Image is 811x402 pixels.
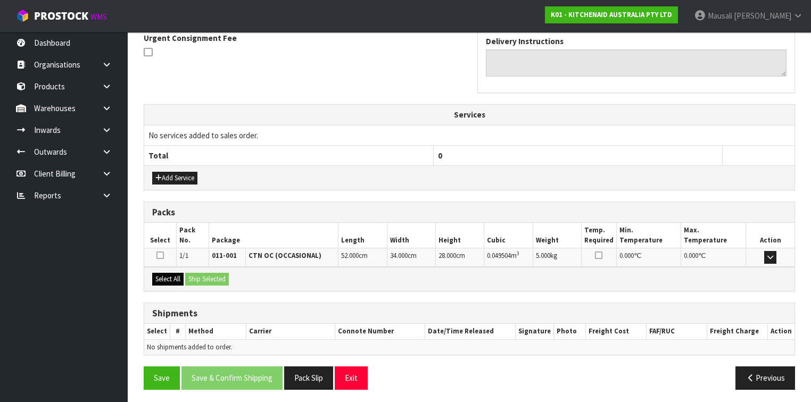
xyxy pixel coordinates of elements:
th: Services [144,105,795,125]
th: # [170,324,186,339]
span: ProStock [34,9,88,23]
label: Urgent Consignment Fee [144,32,237,44]
td: cm [435,248,484,267]
img: cube-alt.png [16,9,29,22]
th: Height [435,223,484,248]
label: Delivery Instructions [486,36,564,47]
a: K01 - KITCHENAID AUSTRALIA PTY LTD [545,6,678,23]
th: Carrier [246,324,335,339]
th: Photo [554,324,586,339]
small: WMS [90,12,107,22]
td: No services added to sales order. [144,125,795,145]
th: Freight Charge [707,324,767,339]
button: Save & Confirm Shipping [181,366,283,389]
th: Action [767,324,795,339]
th: Signature [516,324,554,339]
td: kg [533,248,581,267]
strong: 011-001 [212,251,237,260]
span: Mausali [708,11,732,21]
th: Weight [533,223,581,248]
th: FAF/RUC [646,324,707,339]
td: cm [387,248,435,267]
th: Width [387,223,435,248]
span: 5.000 [536,251,550,260]
span: 1/1 [179,251,188,260]
th: Select [144,324,170,339]
td: ℃ [681,248,746,267]
th: Min. Temperature [616,223,681,248]
th: Package [209,223,338,248]
span: 0.049504 [487,251,511,260]
th: Date/Time Released [425,324,515,339]
span: 34.000 [390,251,408,260]
th: Pack No. [177,223,209,248]
sup: 3 [517,250,519,257]
th: Temp. Required [581,223,616,248]
th: Connote Number [335,324,425,339]
span: 28.000 [438,251,456,260]
span: 0 [438,150,442,161]
td: m [484,248,533,267]
span: 0.000 [684,251,698,260]
th: Max. Temperature [681,223,746,248]
h3: Shipments [152,308,787,319]
button: Previous [735,366,795,389]
span: [PERSON_NAME] [734,11,791,21]
strong: CTN OC (OCCASIONAL) [249,251,321,260]
button: Pack Slip [284,366,333,389]
th: Total [144,146,433,166]
button: Select All [152,273,184,286]
td: cm [338,248,387,267]
td: No shipments added to order. [144,339,795,355]
span: 52.000 [341,251,359,260]
th: Method [186,324,246,339]
span: 0.000 [619,251,634,260]
button: Save [144,366,180,389]
th: Freight Cost [585,324,646,339]
button: Ship Selected [185,273,229,286]
h3: Packs [152,207,787,217]
th: Cubic [484,223,533,248]
th: Action [746,223,795,248]
button: Add Service [152,172,197,185]
td: ℃ [616,248,681,267]
th: Select [144,223,177,248]
th: Length [338,223,387,248]
strong: K01 - KITCHENAID AUSTRALIA PTY LTD [551,10,672,19]
button: Exit [335,366,368,389]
